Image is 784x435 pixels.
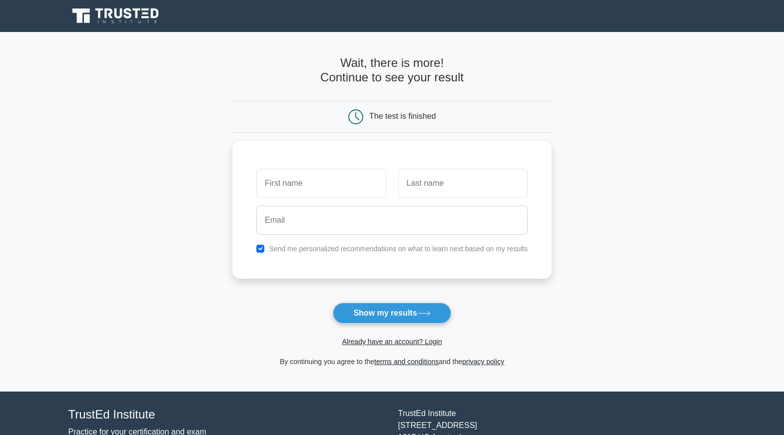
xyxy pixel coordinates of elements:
input: Last name [398,169,528,198]
h4: Wait, there is more! Continue to see your result [232,56,552,85]
div: By continuing you agree to the and the [226,356,558,368]
label: Send me personalized recommendations on what to learn next based on my results [269,245,528,253]
input: Email [256,206,528,235]
a: privacy policy [462,358,504,366]
a: terms and conditions [374,358,439,366]
input: First name [256,169,386,198]
button: Show my results [333,303,451,324]
div: The test is finished [369,112,436,120]
a: Already have an account? Login [342,338,442,346]
h4: TrustEd Institute [68,408,386,422]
